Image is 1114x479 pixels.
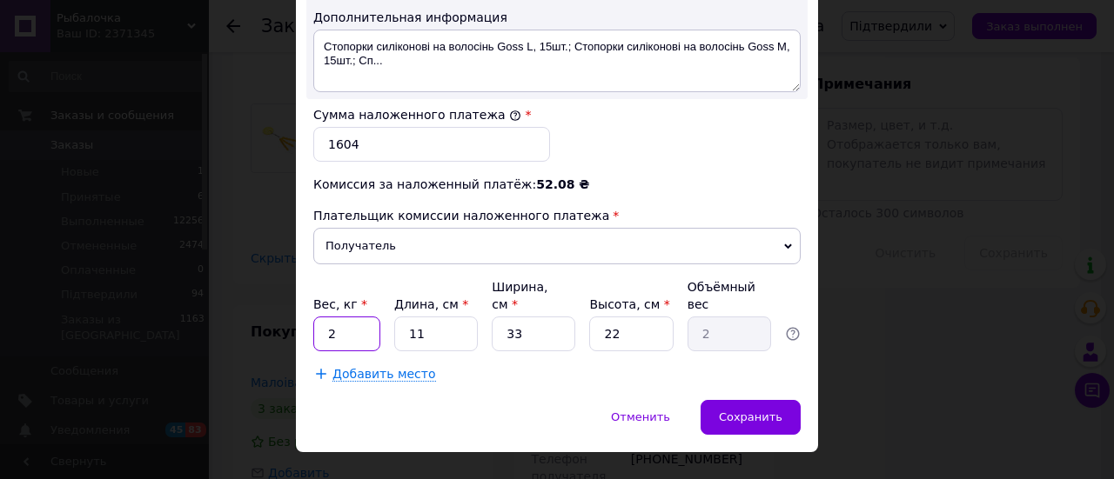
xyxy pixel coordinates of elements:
div: Комиссия за наложенный платёж: [313,176,801,193]
label: Высота, см [589,297,669,311]
label: Ширина, см [492,280,547,311]
label: Сумма наложенного платежа [313,108,521,122]
span: Отменить [611,410,670,423]
span: Добавить место [332,367,436,382]
label: Длина, см [394,297,468,311]
div: Объёмный вес [688,278,771,313]
span: 52.08 ₴ [536,177,589,191]
span: Получатель [313,228,801,264]
span: Плательщик комиссии наложенного платежа [313,209,609,223]
span: Сохранить [719,410,782,423]
div: Дополнительная информация [313,9,801,26]
label: Вес, кг [313,297,367,311]
textarea: Стопорки силіконові на волосінь Goss L, 15шт.; Стопорки силіконові на волосінь Goss M, 15шт.; Сп... [313,30,801,92]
